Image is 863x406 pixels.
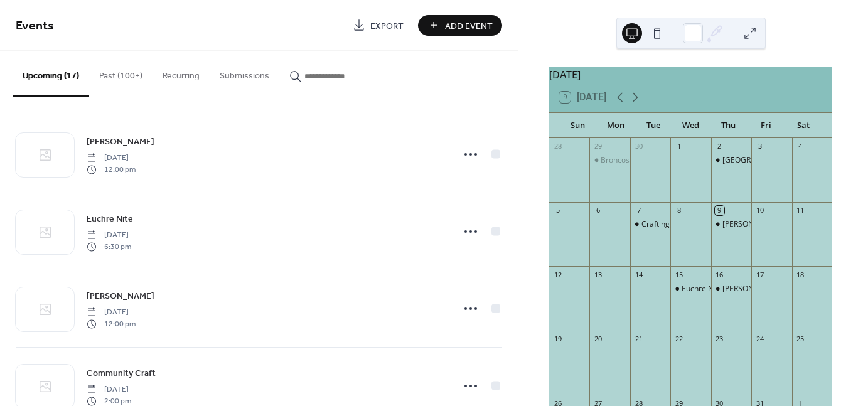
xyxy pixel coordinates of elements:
div: 30 [634,142,643,151]
div: Broncos Nite [589,155,630,166]
span: 12:00 pm [87,318,136,329]
div: Fri [747,113,785,138]
div: Sandra Grogan [711,284,751,294]
div: [DATE] [549,67,832,82]
div: Thu [709,113,747,138]
div: 21 [634,334,643,344]
div: 16 [715,270,724,279]
div: Summit Valley Horse Center meeting [711,155,751,166]
div: Mon [597,113,635,138]
div: 11 [796,206,805,215]
div: 3 [755,142,764,151]
div: 10 [755,206,764,215]
div: Broncos Nite [601,155,646,166]
div: [PERSON_NAME] [722,284,781,294]
div: 17 [755,270,764,279]
button: Add Event [418,15,502,36]
div: 5 [553,206,562,215]
span: [DATE] [87,152,136,164]
span: 6:30 pm [87,241,131,252]
div: 8 [674,206,683,215]
div: Sandra Grogan [711,219,751,230]
div: Crafting with [PERSON_NAME] [641,219,747,230]
div: 7 [634,206,643,215]
div: 18 [796,270,805,279]
span: Euchre Nite [87,213,133,226]
span: [PERSON_NAME] [87,136,154,149]
div: 4 [796,142,805,151]
span: [PERSON_NAME] [87,290,154,303]
div: Tue [635,113,672,138]
div: Sat [785,113,822,138]
div: 23 [715,334,724,344]
span: [DATE] [87,384,131,395]
div: 20 [593,334,603,344]
a: Community Craft [87,366,156,380]
div: 24 [755,334,764,344]
div: 28 [553,142,562,151]
span: Events [16,14,54,38]
span: Add Event [445,19,493,33]
div: 12 [553,270,562,279]
span: [DATE] [87,230,131,241]
a: [PERSON_NAME] [87,289,154,303]
div: 25 [796,334,805,344]
a: Euchre Nite [87,211,133,226]
div: Euchre Nite [682,284,722,294]
div: Sun [559,113,597,138]
div: [PERSON_NAME] [722,219,781,230]
span: 12:00 pm [87,164,136,175]
button: Past (100+) [89,51,153,95]
span: Community Craft [87,367,156,380]
button: Submissions [210,51,279,95]
span: Export [370,19,404,33]
div: Crafting with Polly [630,219,670,230]
button: Recurring [153,51,210,95]
div: [GEOGRAPHIC_DATA] meeting [722,155,829,166]
div: Wed [672,113,710,138]
div: 6 [593,206,603,215]
div: 13 [593,270,603,279]
div: 22 [674,334,683,344]
div: 2 [715,142,724,151]
div: 29 [593,142,603,151]
div: 14 [634,270,643,279]
div: 15 [674,270,683,279]
div: 9 [715,206,724,215]
div: Euchre Nite [670,284,710,294]
div: 1 [674,142,683,151]
div: 19 [553,334,562,344]
a: Export [343,15,413,36]
button: Upcoming (17) [13,51,89,97]
a: [PERSON_NAME] [87,134,154,149]
span: [DATE] [87,307,136,318]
